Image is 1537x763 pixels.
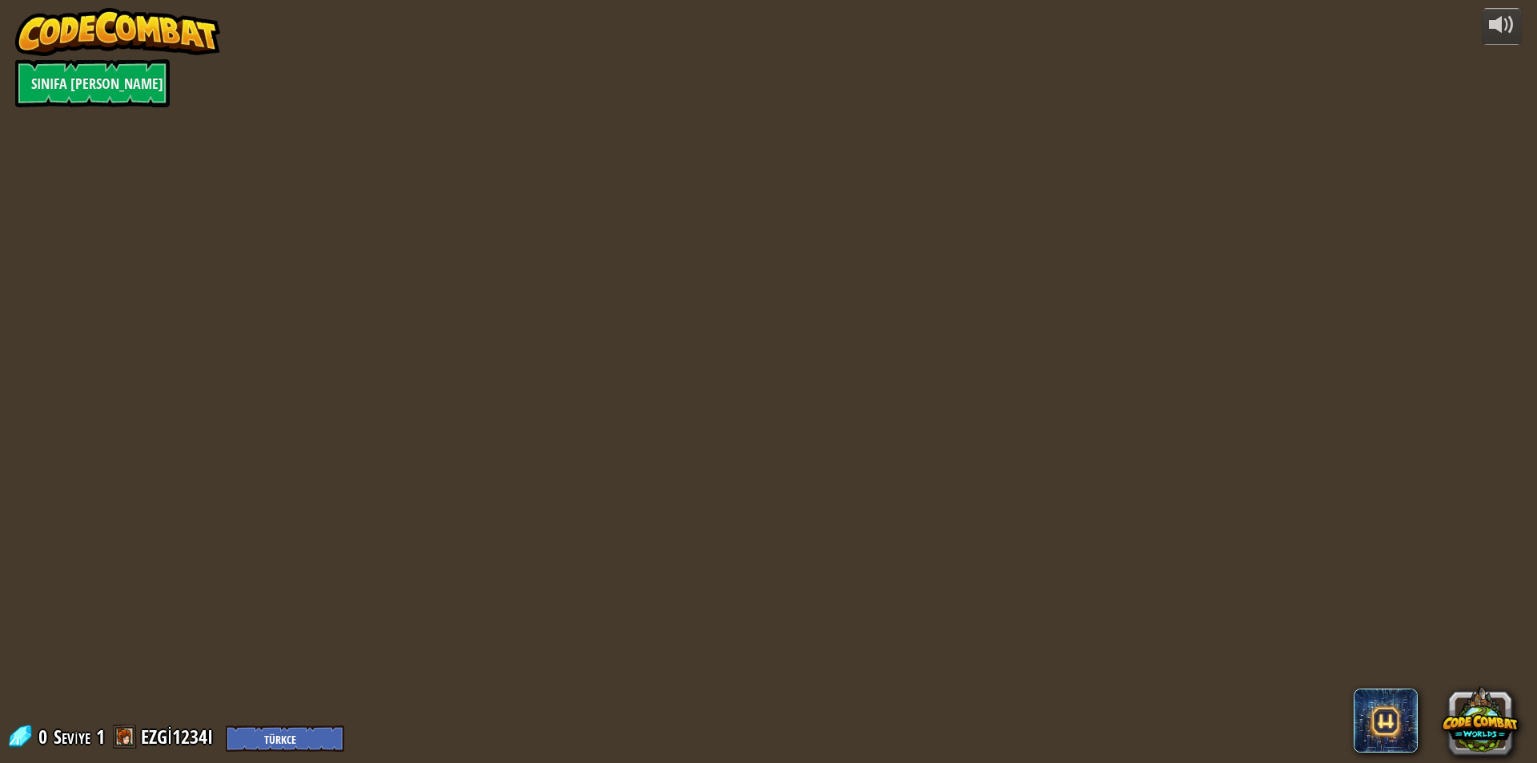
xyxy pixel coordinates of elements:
a: Sınıfa [PERSON_NAME] [15,59,170,107]
span: Seviye [54,724,90,750]
span: 1 [96,724,105,749]
a: EZGİ1234I [141,724,219,749]
img: CodeCombat - Learn how to code by playing a game [15,8,220,56]
span: 0 [38,724,52,749]
button: Sesi ayarla [1482,8,1522,46]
